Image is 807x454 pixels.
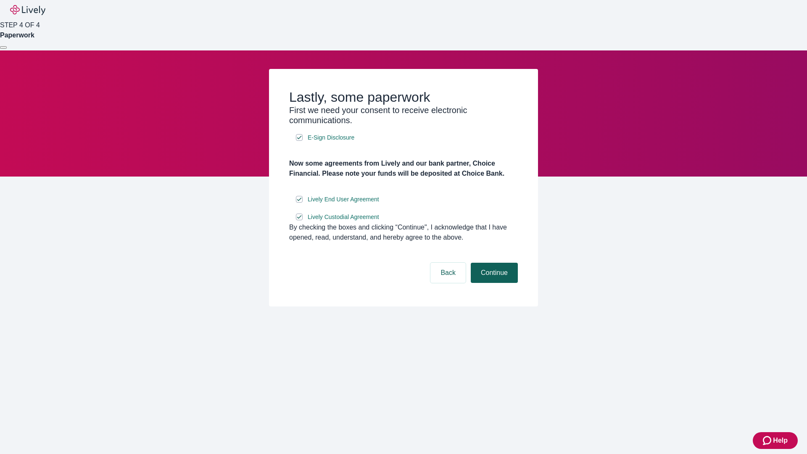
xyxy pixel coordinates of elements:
span: Lively Custodial Agreement [308,213,379,222]
span: E-Sign Disclosure [308,133,354,142]
span: Lively End User Agreement [308,195,379,204]
img: Lively [10,5,45,15]
a: e-sign disclosure document [306,194,381,205]
button: Zendesk support iconHelp [753,432,798,449]
button: Continue [471,263,518,283]
h3: First we need your consent to receive electronic communications. [289,105,518,125]
button: Back [430,263,466,283]
a: e-sign disclosure document [306,212,381,222]
h4: Now some agreements from Lively and our bank partner, Choice Financial. Please note your funds wi... [289,158,518,179]
h2: Lastly, some paperwork [289,89,518,105]
span: Help [773,436,788,446]
svg: Zendesk support icon [763,436,773,446]
a: e-sign disclosure document [306,132,356,143]
div: By checking the boxes and clicking “Continue", I acknowledge that I have opened, read, understand... [289,222,518,243]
